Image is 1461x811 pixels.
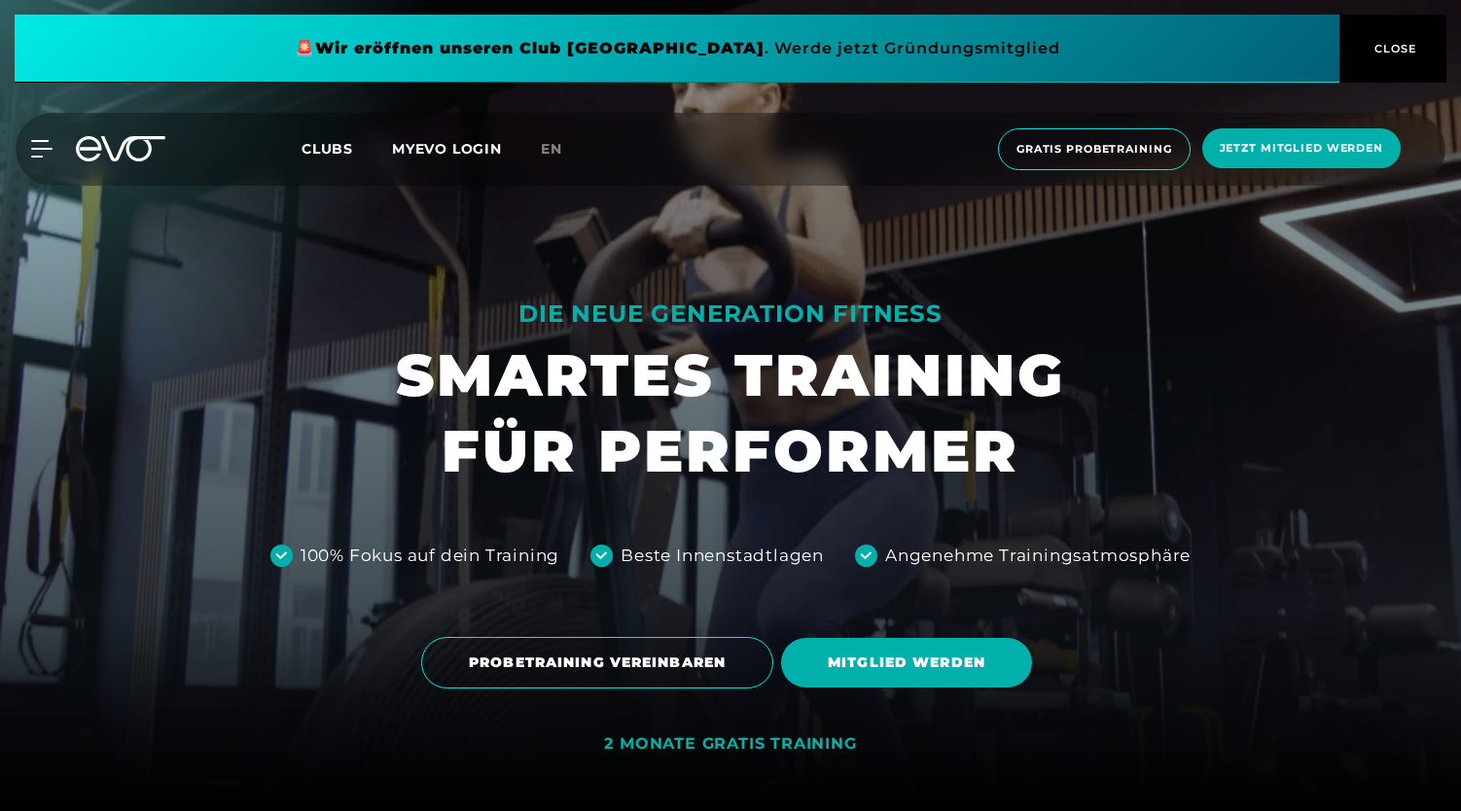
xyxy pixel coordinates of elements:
[302,140,353,158] span: Clubs
[396,337,1065,489] h1: SMARTES TRAINING FÜR PERFORMER
[396,299,1065,330] div: DIE NEUE GENERATION FITNESS
[541,138,586,160] a: en
[392,140,502,158] a: MYEVO LOGIN
[421,622,781,703] a: PROBETRAINING VEREINBAREN
[1016,141,1172,158] span: Gratis Probetraining
[302,139,392,158] a: Clubs
[621,544,824,569] div: Beste Innenstadtlagen
[469,652,726,673] span: PROBETRAINING VEREINBAREN
[828,652,985,673] span: MITGLIED WERDEN
[541,140,562,158] span: en
[1196,128,1407,170] a: Jetzt Mitglied werden
[301,544,559,569] div: 100% Fokus auf dein Training
[604,734,856,755] div: 2 MONATE GRATIS TRAINING
[885,544,1191,569] div: Angenehme Trainingsatmosphäre
[781,623,1040,702] a: MITGLIED WERDEN
[1220,140,1383,157] span: Jetzt Mitglied werden
[1370,40,1417,57] span: CLOSE
[1339,15,1446,83] button: CLOSE
[992,128,1196,170] a: Gratis Probetraining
